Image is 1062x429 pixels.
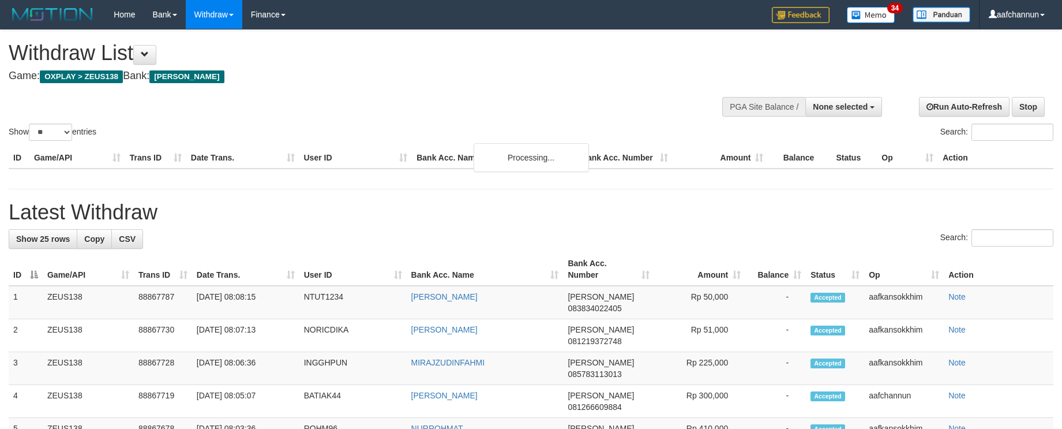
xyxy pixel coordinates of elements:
[9,352,43,385] td: 3
[745,286,806,319] td: -
[411,325,478,334] a: [PERSON_NAME]
[29,147,125,169] th: Game/API
[299,319,407,352] td: NORICDIKA
[77,229,112,249] a: Copy
[111,229,143,249] a: CSV
[16,234,70,244] span: Show 25 rows
[474,143,589,172] div: Processing...
[940,124,1053,141] label: Search:
[9,253,43,286] th: ID: activate to sort column descending
[186,147,299,169] th: Date Trans.
[654,253,745,286] th: Amount: activate to sort column ascending
[299,286,407,319] td: NTUT1234
[9,385,43,418] td: 4
[948,325,966,334] a: Note
[411,391,478,400] a: [PERSON_NAME]
[134,253,192,286] th: Trans ID: activate to sort column ascending
[971,229,1053,247] input: Search:
[9,6,96,23] img: MOTION_logo.png
[919,97,1010,117] a: Run Auto-Refresh
[810,293,845,303] span: Accepted
[134,352,192,385] td: 88867728
[654,286,745,319] td: Rp 50,000
[9,124,96,141] label: Show entries
[745,385,806,418] td: -
[847,7,895,23] img: Button%20Memo.svg
[568,337,621,346] span: Copy 081219372748 to clipboard
[772,7,830,23] img: Feedback.jpg
[971,124,1053,141] input: Search:
[654,319,745,352] td: Rp 51,000
[864,319,944,352] td: aafkansokkhim
[9,42,696,65] h1: Withdraw List
[864,253,944,286] th: Op: activate to sort column ascending
[412,147,577,169] th: Bank Acc. Name
[149,70,224,83] span: [PERSON_NAME]
[577,147,673,169] th: Bank Acc. Number
[411,358,485,367] a: MIRAJZUDINFAHMI
[192,286,299,319] td: [DATE] 08:08:15
[806,253,864,286] th: Status: activate to sort column ascending
[938,147,1053,169] th: Action
[722,97,805,117] div: PGA Site Balance /
[745,352,806,385] td: -
[125,147,186,169] th: Trans ID
[411,292,478,301] a: [PERSON_NAME]
[654,385,745,418] td: Rp 300,000
[563,253,654,286] th: Bank Acc. Number: activate to sort column ascending
[43,253,134,286] th: Game/API: activate to sort column ascending
[568,325,634,334] span: [PERSON_NAME]
[948,391,966,400] a: Note
[568,402,621,412] span: Copy 081266609884 to clipboard
[810,391,845,401] span: Accepted
[813,102,868,111] span: None selected
[864,385,944,418] td: aafchannun
[9,201,1053,224] h1: Latest Withdraw
[745,319,806,352] td: -
[43,319,134,352] td: ZEUS138
[192,385,299,418] td: [DATE] 08:05:07
[134,319,192,352] td: 88867730
[1012,97,1045,117] a: Stop
[299,385,407,418] td: BATIAK44
[9,229,77,249] a: Show 25 rows
[805,97,882,117] button: None selected
[913,7,970,23] img: panduan.png
[43,286,134,319] td: ZEUS138
[29,124,72,141] select: Showentries
[84,234,104,244] span: Copy
[43,352,134,385] td: ZEUS138
[831,147,877,169] th: Status
[299,352,407,385] td: INGGHPUN
[654,352,745,385] td: Rp 225,000
[407,253,564,286] th: Bank Acc. Name: activate to sort column ascending
[192,253,299,286] th: Date Trans.: activate to sort column ascending
[119,234,136,244] span: CSV
[9,70,696,82] h4: Game: Bank:
[864,286,944,319] td: aafkansokkhim
[568,358,634,367] span: [PERSON_NAME]
[43,385,134,418] td: ZEUS138
[887,3,903,13] span: 34
[134,286,192,319] td: 88867787
[134,385,192,418] td: 88867719
[944,253,1053,286] th: Action
[673,147,768,169] th: Amount
[568,370,621,379] span: Copy 085783113013 to clipboard
[568,391,634,400] span: [PERSON_NAME]
[768,147,831,169] th: Balance
[745,253,806,286] th: Balance: activate to sort column ascending
[940,229,1053,247] label: Search:
[192,319,299,352] td: [DATE] 08:07:13
[299,253,407,286] th: User ID: activate to sort column ascending
[299,147,412,169] th: User ID
[9,319,43,352] td: 2
[9,147,29,169] th: ID
[40,70,123,83] span: OXPLAY > ZEUS138
[568,292,634,301] span: [PERSON_NAME]
[568,304,621,313] span: Copy 083834022405 to clipboard
[9,286,43,319] td: 1
[810,326,845,335] span: Accepted
[877,147,938,169] th: Op
[948,358,966,367] a: Note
